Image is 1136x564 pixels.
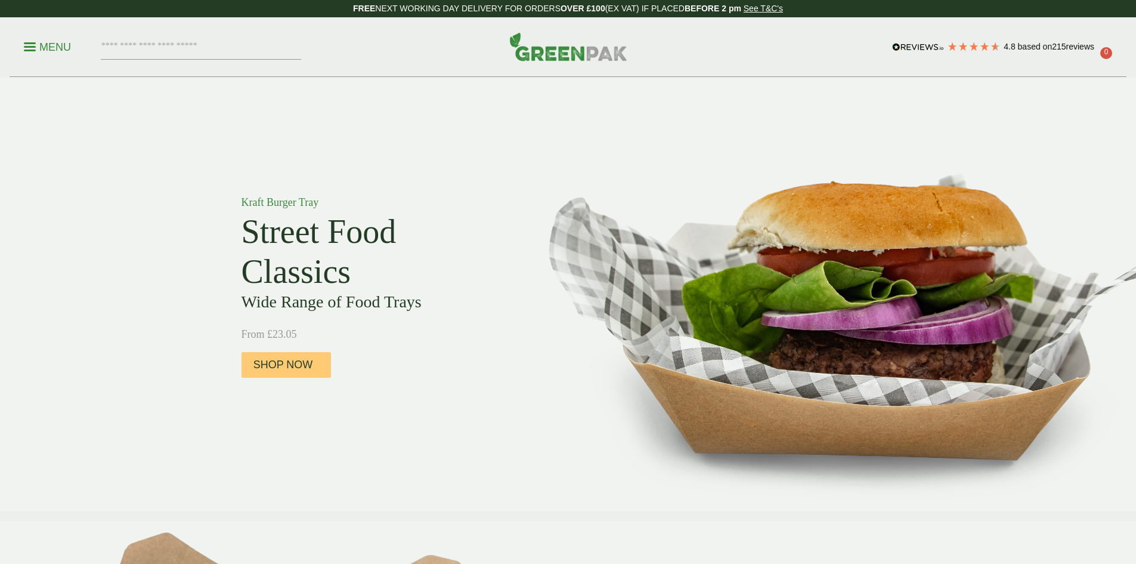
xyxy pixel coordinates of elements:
img: REVIEWS.io [892,43,944,51]
p: Kraft Burger Tray [242,195,510,211]
span: Based on [1018,42,1053,51]
strong: OVER £100 [561,4,605,13]
span: Shop Now [253,359,313,372]
img: Street Food Classics [511,78,1136,511]
span: 0 [1100,47,1112,59]
div: 4.79 Stars [947,41,1001,52]
span: 215 [1052,42,1066,51]
a: Menu [24,40,71,52]
span: reviews [1066,42,1094,51]
span: From £23.05 [242,328,297,340]
span: 4.8 [1004,42,1017,51]
a: See T&C's [744,4,783,13]
h3: Wide Range of Food Trays [242,292,510,312]
strong: BEFORE 2 pm [685,4,741,13]
img: GreenPak Supplies [509,32,627,61]
p: Menu [24,40,71,54]
strong: FREE [353,4,375,13]
a: Shop Now [242,352,331,378]
h2: Street Food Classics [242,212,510,292]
